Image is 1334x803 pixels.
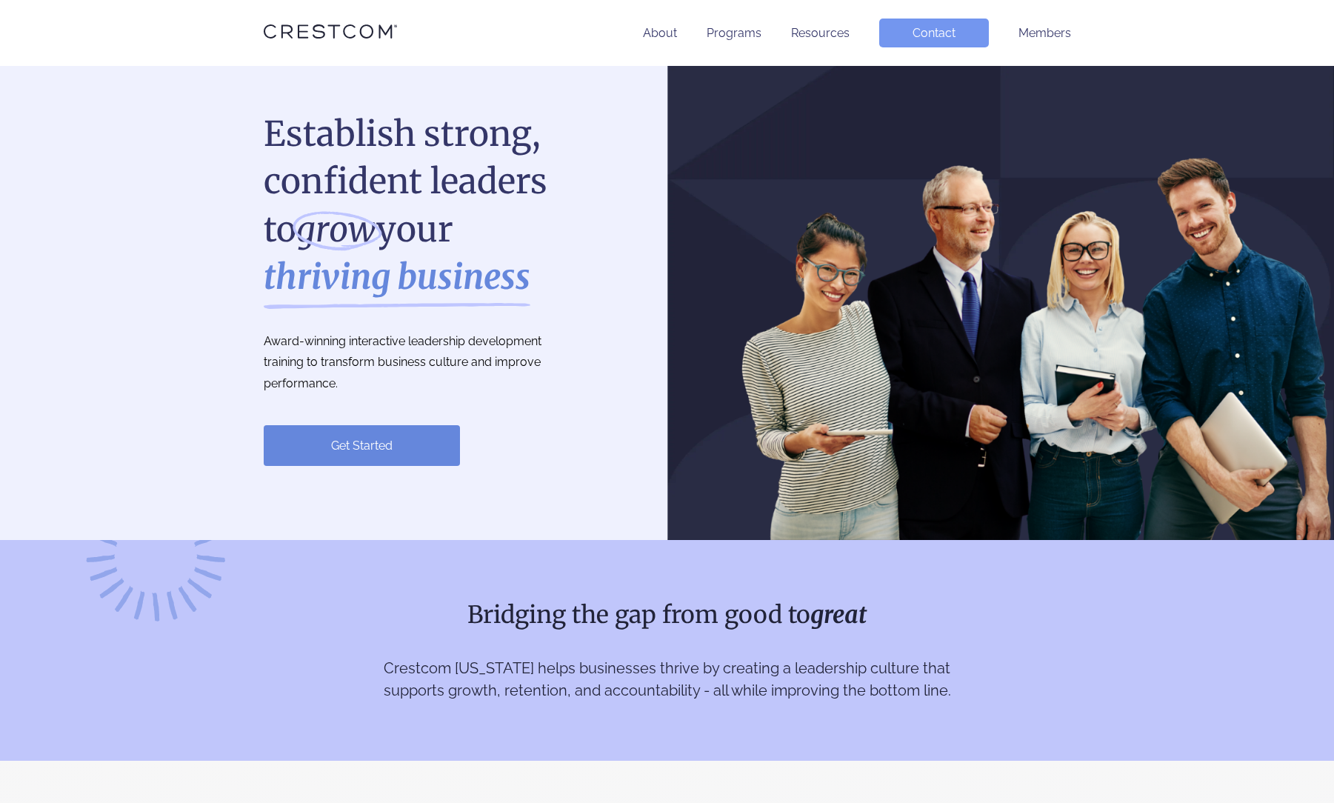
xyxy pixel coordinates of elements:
[264,331,575,395] p: Award-winning interactive leadership development training to transform business culture and impro...
[791,26,850,40] a: Resources
[810,600,867,630] strong: great
[879,19,989,47] a: Contact
[264,110,575,301] h1: Establish strong, confident leaders to your
[296,206,376,253] i: grow
[707,26,761,40] a: Programs
[1018,26,1071,40] a: Members
[264,599,1071,630] h2: Bridging the gap from good to
[643,26,677,40] a: About
[264,425,460,466] a: Get Started
[376,657,958,702] p: Crestcom [US_STATE] helps businesses thrive by creating a leadership culture that supports growth...
[264,253,530,301] strong: thriving business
